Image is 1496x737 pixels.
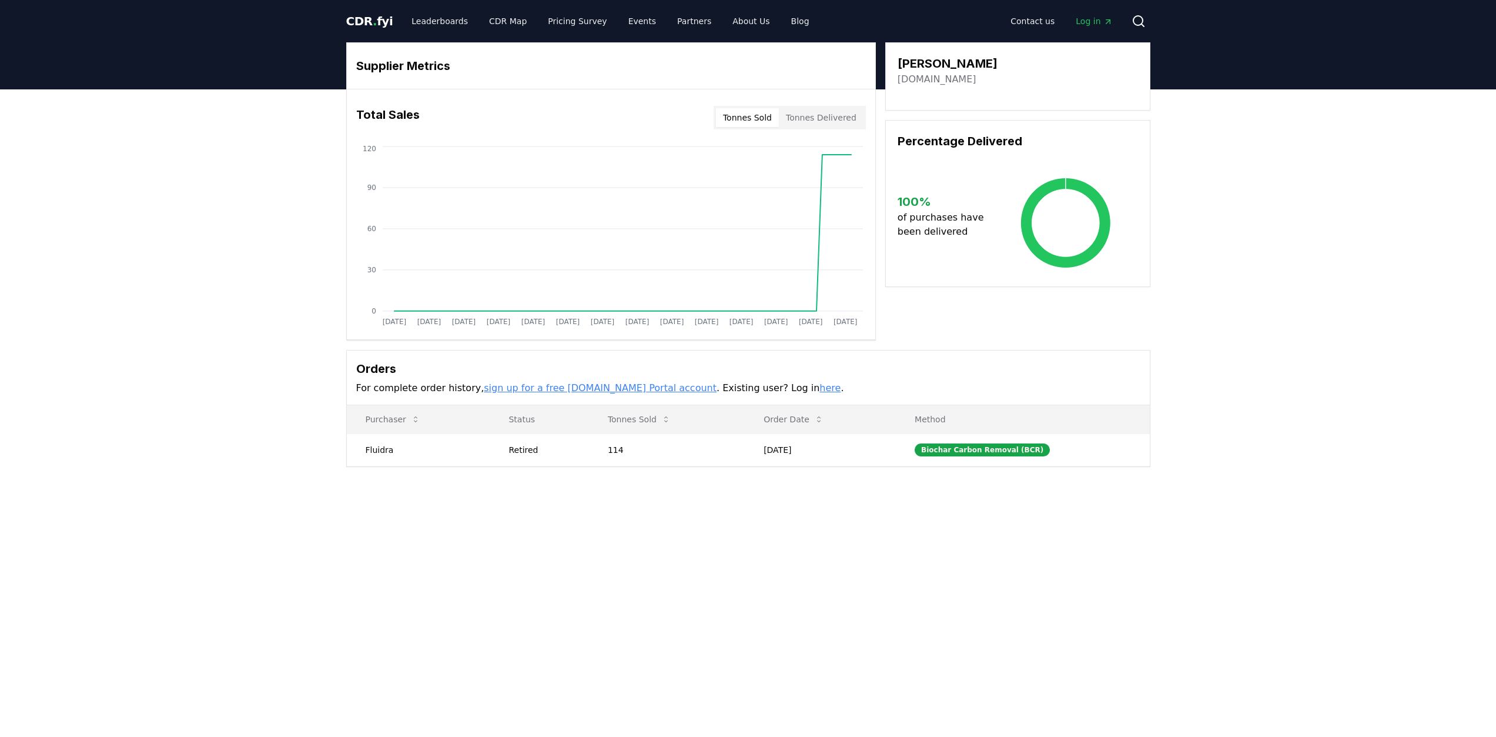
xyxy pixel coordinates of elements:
nav: Main [1001,11,1122,32]
tspan: [DATE] [486,318,510,326]
a: CDR.fyi [346,13,393,29]
p: of purchases have been delivered [898,211,993,239]
p: Status [499,413,579,425]
td: 114 [589,433,745,466]
tspan: [DATE] [625,318,649,326]
tspan: 120 [363,145,376,153]
div: Retired [508,444,579,456]
a: sign up for a free [DOMAIN_NAME] Portal account [484,382,717,393]
h3: Orders [356,360,1140,378]
a: Contact us [1001,11,1064,32]
span: CDR fyi [346,14,393,28]
tspan: 60 [367,225,376,233]
button: Purchaser [356,408,430,431]
tspan: 30 [367,266,376,274]
p: For complete order history, . Existing user? Log in . [356,381,1140,395]
a: Blog [782,11,819,32]
tspan: [DATE] [660,318,684,326]
td: Fluidra [347,433,490,466]
tspan: [DATE] [799,318,823,326]
h3: Percentage Delivered [898,132,1138,150]
tspan: 0 [372,307,376,315]
h3: 100 % [898,193,993,211]
div: Biochar Carbon Removal (BCR) [915,443,1050,456]
td: [DATE] [745,433,896,466]
button: Tonnes Sold [598,408,680,431]
tspan: [DATE] [521,318,545,326]
tspan: [DATE] [555,318,580,326]
a: Pricing Survey [538,11,616,32]
p: Method [905,413,1140,425]
a: here [819,382,841,393]
tspan: [DATE] [590,318,614,326]
a: Leaderboards [402,11,477,32]
tspan: [DATE] [695,318,719,326]
button: Tonnes Delivered [779,108,864,127]
tspan: [DATE] [729,318,754,326]
a: Events [619,11,665,32]
button: Order Date [754,408,833,431]
a: [DOMAIN_NAME] [898,72,976,86]
button: Tonnes Sold [716,108,779,127]
h3: [PERSON_NAME] [898,55,998,72]
span: Log in [1076,15,1112,27]
a: Partners [668,11,721,32]
nav: Main [402,11,818,32]
h3: Total Sales [356,106,420,129]
tspan: [DATE] [382,318,406,326]
tspan: [DATE] [417,318,441,326]
a: About Us [723,11,779,32]
h3: Supplier Metrics [356,57,866,75]
span: . [373,14,377,28]
tspan: 90 [367,184,376,192]
a: CDR Map [480,11,536,32]
tspan: [DATE] [764,318,788,326]
a: Log in [1066,11,1122,32]
tspan: [DATE] [834,318,858,326]
tspan: [DATE] [451,318,476,326]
